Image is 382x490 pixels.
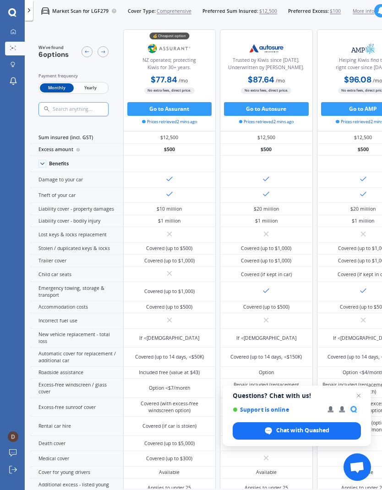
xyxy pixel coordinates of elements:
div: Automatic cover for replacement / additional car [30,348,123,367]
div: Available [159,469,180,476]
span: $12,500 [259,8,277,15]
div: Lost keys & locks replacement [30,227,123,243]
div: $500 [123,144,216,156]
div: Open chat [344,453,371,481]
span: Preferred Excess: [288,8,329,15]
div: $500 [220,144,313,156]
input: Search anything... [52,106,122,113]
div: Available [256,469,277,476]
div: New vehicle replacement - total loss [30,329,123,348]
div: Covered (up to $1,000) [241,257,291,264]
span: Close chat [353,390,364,401]
span: / mo [179,77,188,84]
div: NZ operated; protecting Kiwis for 30+ years. [129,57,210,74]
button: Go to Assurant [127,102,212,116]
span: Support is online [233,406,321,413]
span: No extra fees, direct price. [241,87,291,94]
div: Payment frequency [38,72,109,79]
span: / mo [373,77,382,84]
div: Trailer cover [30,255,123,267]
span: 6 options [38,50,69,59]
div: $20 million [254,206,279,212]
div: $20 million [350,206,376,212]
span: $100 [330,8,341,15]
div: Emergency towing, storage & transport [30,282,123,301]
div: Option <$7/month [149,385,190,392]
div: Liability cover - bodily injury [30,215,123,228]
div: Covered (up to $500) [146,304,192,310]
div: Rental car hire [30,417,123,436]
div: Covered (up to $500) [146,245,192,252]
span: Monthly [40,83,73,93]
div: Covered (up to $1,000) [144,288,195,295]
div: Excess-free sunroof cover [30,398,123,417]
div: $10 million [157,206,182,212]
div: Repair included (replacement option) [225,381,308,395]
div: Excess amount [30,144,123,156]
span: Preferred Sum Insured: [202,8,258,15]
div: Death cover [30,436,123,452]
div: Sum insured (incl. GST) [30,131,123,144]
span: More info [353,8,374,15]
div: Excess-free windscreen / glass cover [30,379,123,398]
p: Market Scan for LGF279 [52,8,109,15]
div: $1 million [255,218,278,224]
div: Included free (value at $43) [139,369,200,376]
div: Covered (up to $300) [146,455,192,462]
div: Theft of your car [30,188,123,203]
div: Covered (up to 14 days, <$50K) [135,354,204,360]
span: Cover Type: [128,8,156,15]
div: $12,500 [220,131,313,144]
div: Damage to your car [30,172,123,188]
div: $1 million [352,218,374,224]
b: $87.64 [248,74,274,85]
div: Trusted by Kiwis since [DATE]. Underwritten by [PERSON_NAME]. [226,57,307,74]
div: Covered (up to $1,000) [241,245,291,252]
b: $77.84 [151,74,177,85]
div: Benefits [49,161,69,167]
div: Stolen / duplicated keys & locks [30,243,123,255]
div: Covered (if kept in car) [241,271,292,278]
span: Questions? Chat with us! [233,392,361,399]
b: $96.08 [344,74,371,85]
div: Covered (up to $1,000) [144,257,195,264]
div: Liability cover - property damages [30,203,123,215]
div: Covered (up to $500) [243,304,289,310]
div: Covered (up to 14 days, <$150K) [230,354,302,360]
span: Prices retrieved 2 mins ago [239,119,294,125]
div: Covered (if car is stolen) [142,423,196,430]
div: Child car seats [30,267,123,283]
img: car.f15378c7a67c060ca3f3.svg [41,7,49,15]
div: Covered (up to $5,000) [144,440,195,447]
span: Yearly [74,83,107,93]
div: $12,500 [123,131,216,144]
div: Roadside assistance [30,367,123,379]
div: Chat with Quashed [233,422,361,440]
div: Accommodation costs [30,301,123,314]
img: Autosure.webp [244,40,289,57]
div: Medical cover [30,451,123,467]
div: Option [259,369,274,376]
img: ACg8ocIXIVq02KNiOZfLezPl7TzfIkhDGcHHO16gNUSmkvgC1DLIET8=s96-c [8,431,18,442]
img: Assurant.png [147,40,192,57]
div: Cover for young drivers [30,467,123,479]
span: Chat with Quashed [276,426,329,435]
span: No extra fees, direct price. [144,87,195,94]
div: Incorrect fuel use [30,313,123,329]
span: Comprehensive [157,8,191,15]
div: $1 million [158,218,180,224]
span: We've found [38,44,69,51]
div: If <[DEMOGRAPHIC_DATA] [139,335,199,342]
span: Prices retrieved 2 mins ago [142,119,197,125]
div: 💰 Cheapest option [149,33,189,39]
button: Go to Autosure [224,102,309,116]
div: If <[DEMOGRAPHIC_DATA] [236,335,296,342]
div: Covered (with excess-free windscreen option) [128,400,211,414]
span: / mo [276,77,285,84]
